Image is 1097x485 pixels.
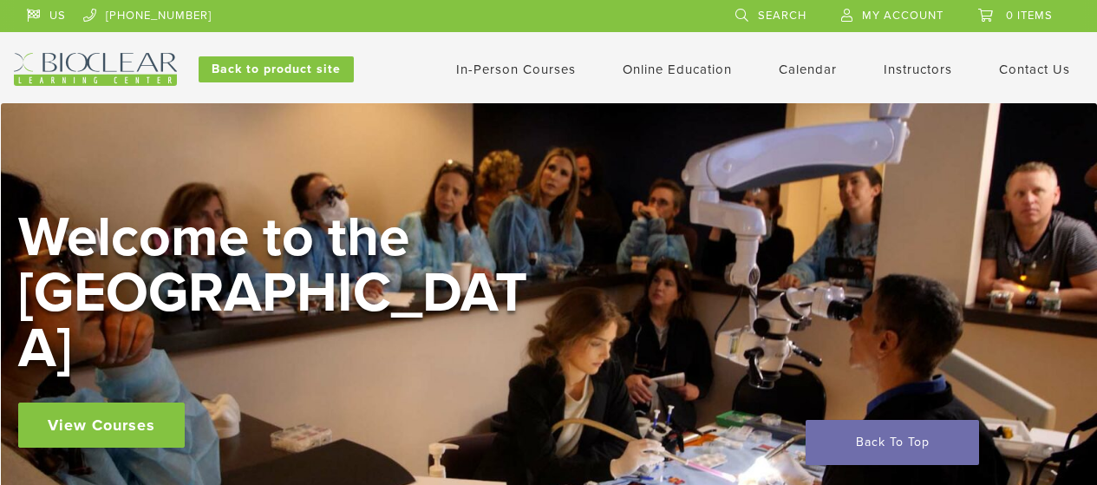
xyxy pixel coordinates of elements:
h2: Welcome to the [GEOGRAPHIC_DATA] [18,210,539,377]
a: Calendar [779,62,837,77]
a: Back to product site [199,56,354,82]
span: Search [758,9,806,23]
a: Back To Top [806,420,979,465]
img: Bioclear [14,53,177,86]
a: In-Person Courses [456,62,576,77]
span: 0 items [1006,9,1053,23]
a: Instructors [884,62,952,77]
span: My Account [862,9,944,23]
a: Contact Us [999,62,1070,77]
a: View Courses [18,403,185,448]
a: Online Education [623,62,732,77]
